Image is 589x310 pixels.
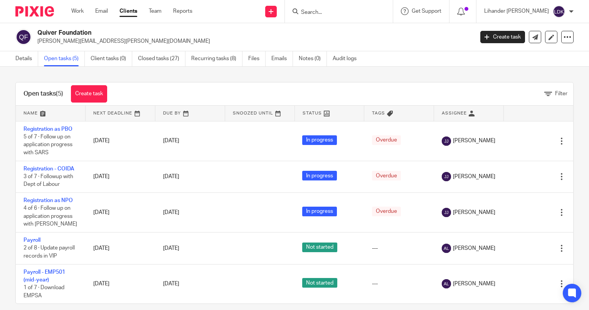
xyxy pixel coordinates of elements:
span: [DATE] [163,138,179,143]
span: [DATE] [163,281,179,286]
span: Get Support [412,8,441,14]
span: In progress [302,135,337,145]
span: [PERSON_NAME] [453,280,495,288]
td: [DATE] [86,232,155,264]
a: Clients [119,7,137,15]
a: Registration - COIDA [24,166,74,172]
img: svg%3E [15,29,32,45]
span: [PERSON_NAME] [453,244,495,252]
a: Files [248,51,266,66]
td: [DATE] [86,193,155,232]
a: Registration as NPO [24,198,73,203]
span: Filter [555,91,567,96]
div: --- [372,280,426,288]
span: In progress [302,171,337,180]
span: 4 of 6 · Follow up on application progress with [PERSON_NAME] [24,206,77,227]
img: Pixie [15,6,54,17]
a: Payroll [24,238,40,243]
td: [DATE] [86,121,155,161]
span: Overdue [372,135,401,145]
a: Create task [71,85,107,103]
a: Email [95,7,108,15]
span: 3 of 7 · Followup with Dept of Labour [24,174,73,187]
a: Client tasks (0) [91,51,132,66]
span: In progress [302,207,337,216]
img: svg%3E [442,279,451,288]
a: Audit logs [333,51,362,66]
a: Team [149,7,162,15]
a: Create task [480,31,525,43]
a: Open tasks (5) [44,51,85,66]
p: [PERSON_NAME][EMAIL_ADDRESS][PERSON_NAME][DOMAIN_NAME] [37,37,469,45]
span: Overdue [372,171,401,180]
a: Details [15,51,38,66]
a: Recurring tasks (8) [191,51,242,66]
span: 2 of 8 · Update payroll records in VIP [24,246,75,259]
span: Tags [372,111,385,115]
a: Work [71,7,84,15]
span: Snoozed Until [233,111,273,115]
a: Closed tasks (27) [138,51,185,66]
span: 5 of 7 · Follow up on application progress with SARS [24,134,72,155]
img: svg%3E [442,208,451,217]
span: [PERSON_NAME] [453,173,495,180]
span: [PERSON_NAME] [453,209,495,216]
input: Search [300,9,370,16]
a: Emails [271,51,293,66]
a: Registration as PBO [24,126,72,132]
p: Lihander [PERSON_NAME] [484,7,549,15]
span: 1 of 7 · Download EMPSA [24,285,64,298]
img: svg%3E [442,172,451,181]
h1: Open tasks [24,90,63,98]
div: --- [372,244,426,252]
img: svg%3E [442,244,451,253]
span: [DATE] [163,246,179,251]
h2: Quiver Foundation [37,29,382,37]
td: [DATE] [86,264,155,303]
a: Notes (0) [299,51,327,66]
span: [DATE] [163,174,179,179]
td: [DATE] [86,161,155,192]
span: (5) [56,91,63,97]
img: svg%3E [553,5,565,18]
span: Not started [302,278,337,288]
span: Status [303,111,322,115]
span: Overdue [372,207,401,216]
a: Payroll - EMP501 (mid-year) [24,270,65,283]
a: Reports [173,7,192,15]
span: [PERSON_NAME] [453,137,495,145]
img: svg%3E [442,136,451,146]
span: [DATE] [163,210,179,215]
span: Not started [302,243,337,252]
